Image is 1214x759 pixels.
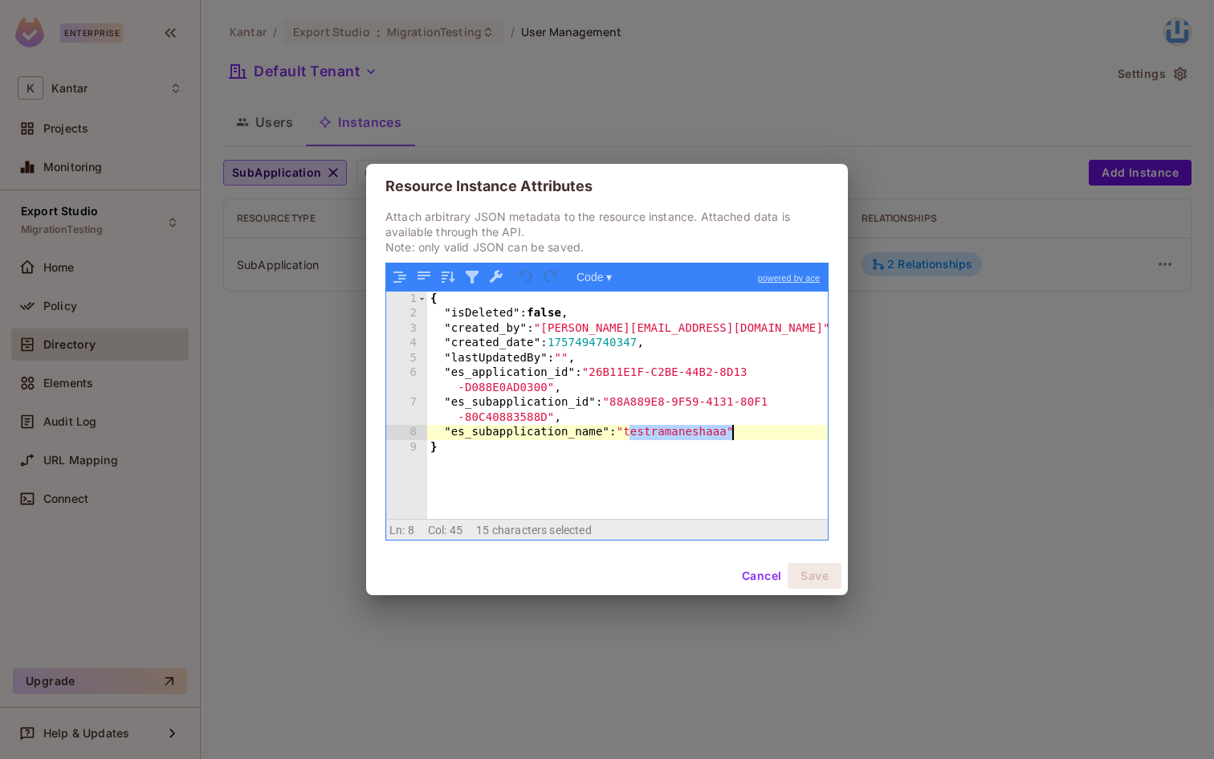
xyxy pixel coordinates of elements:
a: powered by ace [750,263,828,292]
div: 2 [386,306,427,321]
span: Col: [428,524,447,537]
button: Sort contents [438,267,458,288]
div: 6 [386,365,427,395]
div: 7 [386,395,427,425]
button: Cancel [735,563,788,589]
span: 45 [450,524,462,537]
span: 15 [476,524,489,537]
button: Compact JSON data, remove all whitespaces (Ctrl+Shift+I) [413,267,434,288]
span: characters selected [492,524,592,537]
button: Repair JSON: fix quotes and escape characters, remove comments and JSONP notation, turn JavaScrip... [486,267,507,288]
div: 1 [386,292,427,307]
p: Attach arbitrary JSON metadata to the resource instance. Attached data is available through the A... [385,209,829,255]
button: Filter, sort, or transform contents [462,267,483,288]
div: 5 [386,351,427,366]
div: 9 [386,440,427,455]
span: 8 [408,524,414,537]
button: Undo last action (Ctrl+Z) [516,267,537,288]
button: Redo (Ctrl+Shift+Z) [540,267,561,288]
button: Save [788,563,841,589]
div: 3 [386,321,427,337]
span: Ln: [389,524,405,537]
button: Format JSON data, with proper indentation and line feeds (Ctrl+I) [389,267,410,288]
h2: Resource Instance Attributes [366,164,848,209]
div: 4 [386,336,427,351]
div: 8 [386,425,427,440]
button: Code ▾ [571,267,617,288]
